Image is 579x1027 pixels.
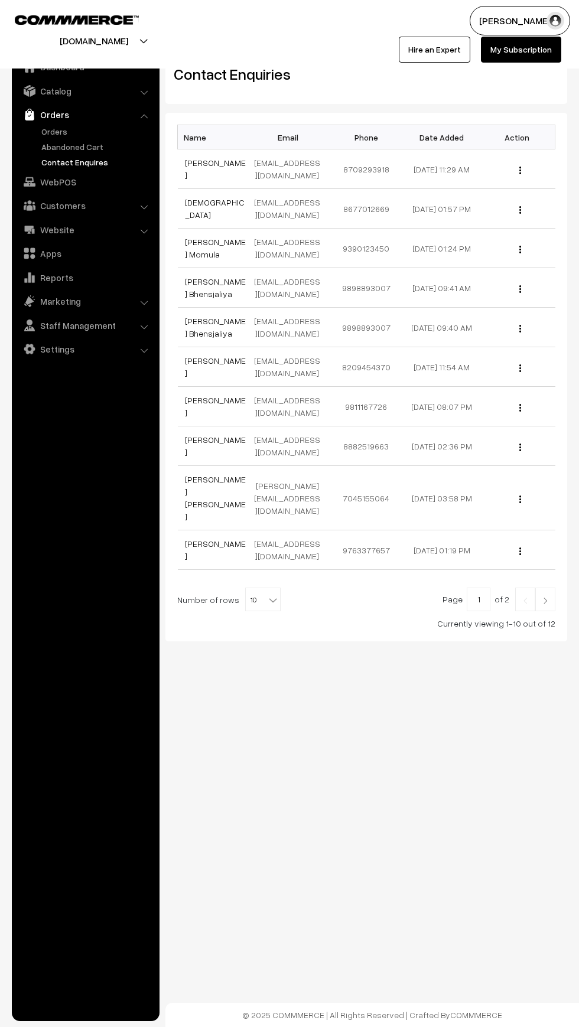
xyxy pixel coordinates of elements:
[519,495,521,503] img: Menu
[470,6,570,35] button: [PERSON_NAME]…
[404,308,480,347] td: [DATE] 09:40 AM
[15,243,155,264] a: Apps
[253,426,328,466] td: [EMAIL_ADDRESS][DOMAIN_NAME]
[540,597,551,604] img: Right
[15,267,155,288] a: Reports
[253,308,328,347] td: [EMAIL_ADDRESS][DOMAIN_NAME]
[185,197,245,220] a: [DEMOGRAPHIC_DATA]
[177,617,555,630] div: Currently viewing 1-10 out of 12
[15,219,155,240] a: Website
[404,229,480,268] td: [DATE] 01:24 PM
[253,530,328,570] td: [EMAIL_ADDRESS][DOMAIN_NAME]
[253,387,328,426] td: [EMAIL_ADDRESS][DOMAIN_NAME]
[328,149,404,189] td: 8709293918
[328,189,404,229] td: 8677012669
[328,530,404,570] td: 9763377657
[443,594,463,604] span: Page
[519,285,521,293] img: Menu
[178,125,253,149] th: Name
[328,347,404,387] td: 8209454370
[328,426,404,466] td: 8882519663
[253,268,328,308] td: [EMAIL_ADDRESS][DOMAIN_NAME]
[253,189,328,229] td: [EMAIL_ADDRESS][DOMAIN_NAME]
[185,276,246,299] a: [PERSON_NAME] Bhensjaliya
[328,229,404,268] td: 9390123450
[519,246,521,253] img: Menu
[15,291,155,312] a: Marketing
[328,466,404,530] td: 7045155064
[185,356,246,378] a: [PERSON_NAME]
[15,104,155,125] a: Orders
[18,26,170,56] button: [DOMAIN_NAME]
[253,229,328,268] td: [EMAIL_ADDRESS][DOMAIN_NAME]
[15,338,155,360] a: Settings
[480,125,555,149] th: Action
[165,1003,579,1027] footer: © 2025 COMMMERCE | All Rights Reserved | Crafted By
[38,156,155,168] a: Contact Enquires
[450,1010,502,1020] a: COMMMERCE
[185,316,246,338] a: [PERSON_NAME] Bhensjaliya
[399,37,470,63] a: Hire an Expert
[519,404,521,412] img: Menu
[185,474,246,521] a: [PERSON_NAME] [PERSON_NAME]
[177,594,239,606] span: Number of rows
[253,466,328,530] td: [PERSON_NAME][EMAIL_ADDRESS][DOMAIN_NAME]
[404,426,480,466] td: [DATE] 02:36 PM
[519,206,521,214] img: Menu
[519,325,521,332] img: Menu
[404,189,480,229] td: [DATE] 01:57 PM
[404,387,480,426] td: [DATE] 08:07 PM
[404,466,480,530] td: [DATE] 03:58 PM
[185,158,246,180] a: [PERSON_NAME]
[185,237,246,259] a: [PERSON_NAME] Momula
[253,125,328,149] th: Email
[15,171,155,193] a: WebPOS
[547,12,564,30] img: user
[328,308,404,347] td: 9898893007
[38,141,155,153] a: Abandoned Cart
[404,268,480,308] td: [DATE] 09:41 AM
[404,347,480,387] td: [DATE] 11:54 AM
[328,125,404,149] th: Phone
[245,588,281,611] span: 10
[15,15,139,24] img: COMMMERCE
[519,364,521,372] img: Menu
[519,547,521,555] img: Menu
[404,530,480,570] td: [DATE] 01:19 PM
[15,12,118,26] a: COMMMERCE
[253,347,328,387] td: [EMAIL_ADDRESS][DOMAIN_NAME]
[15,80,155,102] a: Catalog
[185,395,246,418] a: [PERSON_NAME]
[15,315,155,336] a: Staff Management
[15,195,155,216] a: Customers
[185,435,246,457] a: [PERSON_NAME]
[481,37,561,63] a: My Subscription
[519,444,521,451] img: Menu
[520,597,531,604] img: Left
[246,588,280,612] span: 10
[328,387,404,426] td: 9811167726
[253,149,328,189] td: [EMAIL_ADDRESS][DOMAIN_NAME]
[328,268,404,308] td: 9898893007
[404,149,480,189] td: [DATE] 11:29 AM
[519,167,521,174] img: Menu
[38,125,155,138] a: Orders
[404,125,480,149] th: Date Added
[185,539,246,561] a: [PERSON_NAME]
[174,65,357,83] h2: Contact Enquiries
[495,594,509,604] span: of 2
